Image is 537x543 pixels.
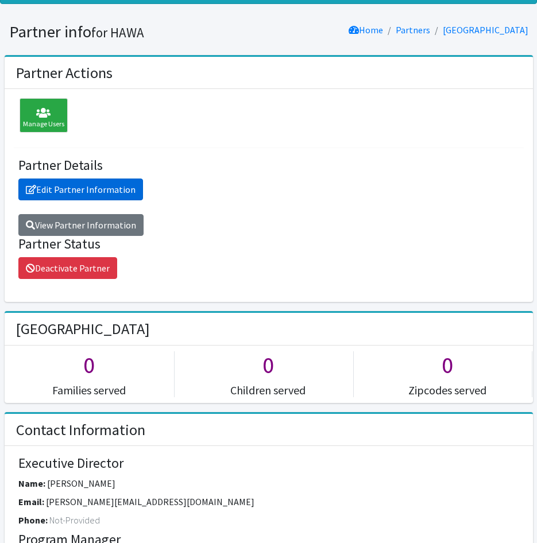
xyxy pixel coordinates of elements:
[14,111,68,123] a: Manage Users
[47,478,115,489] span: [PERSON_NAME]
[18,455,519,472] h4: Executive Director
[9,22,265,42] h1: Partner info
[49,514,100,526] span: Not-Provided
[16,64,113,82] h2: Partner Actions
[183,351,353,379] h1: 0
[18,236,519,253] h4: Partner Status
[18,257,117,279] a: Deactivate Partner
[18,513,48,527] label: Phone:
[18,476,45,490] label: Name:
[443,24,528,36] a: [GEOGRAPHIC_DATA]
[349,24,383,36] a: Home
[16,320,150,338] h2: [GEOGRAPHIC_DATA]
[362,383,532,397] h5: Zipcodes served
[91,24,144,41] small: for HAWA
[362,351,532,379] h1: 0
[18,495,44,509] label: Email:
[5,351,175,379] h1: 0
[183,383,353,397] h5: Children served
[5,383,175,397] h5: Families served
[396,24,430,36] a: Partners
[16,421,145,439] h2: Contact Information
[18,157,519,174] h4: Partner Details
[18,179,143,200] a: Edit Partner Information
[20,98,68,133] div: Manage Users
[18,214,144,236] a: View Partner Information
[46,496,254,507] span: [PERSON_NAME][EMAIL_ADDRESS][DOMAIN_NAME]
